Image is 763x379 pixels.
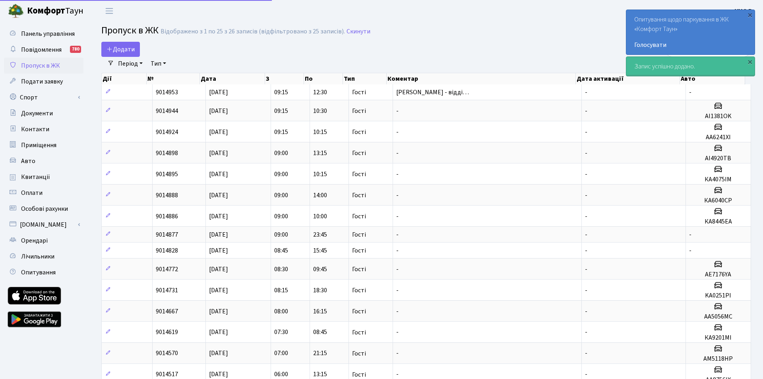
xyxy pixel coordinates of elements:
span: 9014570 [156,349,178,358]
span: 18:30 [313,286,327,295]
span: 07:30 [274,328,288,337]
a: Період [115,57,146,70]
h5: АI4920TB [689,155,748,162]
h5: КА4075ІМ [689,176,748,183]
th: Авто [680,73,745,84]
th: З [265,73,304,84]
span: Подати заявку [21,77,63,86]
span: 9014944 [156,107,178,115]
span: Опитування [21,268,56,277]
span: Лічильники [21,252,54,261]
span: 10:00 [313,212,327,221]
h5: КА9201МІ [689,334,748,342]
span: Гості [352,192,366,198]
div: 780 [70,46,81,53]
span: 10:15 [313,128,327,136]
span: - [689,246,691,255]
span: Гості [352,266,366,272]
span: [DATE] [209,107,228,115]
span: 08:45 [274,246,288,255]
h5: КА6040СР [689,197,748,204]
span: Гості [352,371,366,378]
span: Пропуск в ЖК [101,23,159,37]
span: 9014877 [156,230,178,239]
a: Приміщення [4,137,83,153]
span: 08:15 [274,286,288,295]
span: [DATE] [209,88,228,97]
div: Запис успішно додано. [626,57,755,76]
span: 9014619 [156,328,178,337]
span: [DATE] [209,246,228,255]
span: - [396,349,399,358]
span: Панель управління [21,29,75,38]
a: Авто [4,153,83,169]
span: 09:00 [274,149,288,157]
a: Оплати [4,185,83,201]
span: [DATE] [209,128,228,136]
span: Авто [21,157,35,165]
span: - [396,265,399,274]
span: 9014517 [156,370,178,379]
a: Орендарі [4,233,83,249]
span: 09:00 [274,212,288,221]
span: Гості [352,287,366,293]
span: 08:45 [313,328,327,337]
a: Спорт [4,89,83,105]
span: 13:15 [313,370,327,379]
a: Опитування [4,264,83,280]
span: [DATE] [209,170,228,179]
span: - [396,170,399,179]
span: - [585,246,587,255]
span: Таун [27,4,83,18]
span: 15:45 [313,246,327,255]
span: - [396,307,399,316]
h5: AI1381OK [689,113,748,120]
span: 16:15 [313,307,327,316]
span: Гості [352,247,366,254]
span: [DATE] [209,230,228,239]
span: 10:15 [313,170,327,179]
a: Тип [147,57,169,70]
span: [DATE] [209,212,228,221]
span: 08:30 [274,265,288,274]
span: [DATE] [209,191,228,200]
a: Подати заявку [4,74,83,89]
span: Гості [352,213,366,220]
a: Пропуск в ЖК [4,58,83,74]
span: - [396,328,399,337]
span: - [396,191,399,200]
span: 06:00 [274,370,288,379]
span: 14:00 [313,191,327,200]
span: - [585,265,587,274]
span: - [585,307,587,316]
span: 07:00 [274,349,288,358]
span: Квитанції [21,173,50,181]
span: - [396,370,399,379]
span: [DATE] [209,328,228,337]
a: [DOMAIN_NAME] [4,217,83,233]
a: Скинути [347,28,370,35]
span: 09:15 [274,88,288,97]
span: - [585,88,587,97]
span: - [396,128,399,136]
h5: АЕ7176YA [689,271,748,278]
span: - [585,170,587,179]
span: Оплати [21,189,43,197]
span: - [585,370,587,379]
span: 09:15 [274,107,288,115]
span: [DATE] [209,307,228,316]
span: - [585,349,587,358]
span: - [396,149,399,157]
a: УНО Р. [735,6,753,16]
span: 10:30 [313,107,327,115]
th: По [304,73,343,84]
span: [PERSON_NAME] - відді… [396,88,469,97]
span: 12:30 [313,88,327,97]
a: Контакти [4,121,83,137]
span: - [396,230,399,239]
a: Документи [4,105,83,121]
span: Гості [352,308,366,315]
span: 9014828 [156,246,178,255]
span: Гості [352,231,366,238]
span: - [585,286,587,295]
